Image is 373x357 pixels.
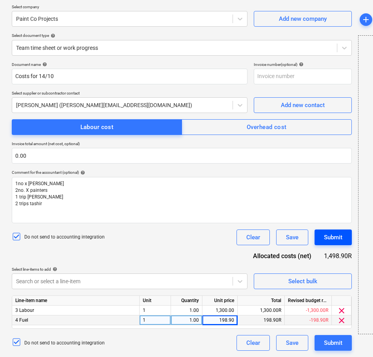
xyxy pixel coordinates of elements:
[285,315,332,325] div: -198.90R
[315,335,352,351] button: Submit
[324,232,342,242] div: Submit
[286,338,298,348] div: Save
[12,91,247,97] p: Select supplier or subcontractor contact
[254,11,352,27] button: Add new company
[315,229,352,245] button: Submit
[279,14,327,24] div: Add new company
[15,317,28,323] span: 4 Fuel
[237,335,270,351] button: Clear
[174,315,199,325] div: 1.00
[12,296,140,306] div: Line-item name
[361,15,371,24] span: add
[206,306,234,315] div: 1,300.00
[285,296,332,306] div: Revised budget remaining
[15,201,42,206] span: 2 trips tashir
[238,306,285,315] div: 1,300.00R
[324,338,342,348] div: Submit
[51,267,57,271] span: help
[140,315,171,325] div: 1
[12,170,352,175] div: Comment for the accountant (optional)
[24,340,105,346] p: Do not send to accounting integration
[15,181,64,186] span: 1no x [PERSON_NAME]
[79,170,85,175] span: help
[24,234,105,240] p: Do not send to accounting integration
[276,335,308,351] button: Save
[182,119,352,135] button: Overhead cost
[12,33,352,38] div: Select document type
[276,229,308,245] button: Save
[337,306,346,315] span: clear
[337,316,346,325] span: clear
[281,100,325,110] div: Add new contact
[206,315,234,325] div: 198.90
[140,296,171,306] div: Unit
[254,62,352,67] div: Invoice number (optional)
[237,229,270,245] button: Clear
[246,232,260,242] div: Clear
[12,148,352,164] input: Invoice total amount (net cost, optional)
[171,296,202,306] div: Quantity
[254,97,352,113] button: Add new contact
[12,141,352,148] p: Invoice total amount (net cost, optional)
[12,69,247,84] input: Document name
[15,308,34,313] span: 3 Labour
[297,62,304,67] span: help
[324,251,352,260] div: 1,498.90R
[49,33,55,38] span: help
[80,122,114,132] div: Labour cost
[247,122,287,132] div: Overhead cost
[12,267,247,272] div: Select line-items to add
[288,276,317,286] div: Select bulk
[246,338,260,348] div: Clear
[254,273,352,289] button: Select bulk
[238,296,285,306] div: Total
[12,4,247,11] p: Select company
[202,296,238,306] div: Unit price
[286,232,298,242] div: Save
[285,306,332,315] div: -1,300.00R
[334,319,373,357] iframe: Chat Widget
[247,251,324,260] div: Allocated costs (net)
[15,194,63,200] span: 1 trip [PERSON_NAME]
[12,62,247,67] div: Document name
[41,62,47,67] span: help
[254,69,352,84] input: Invoice number
[140,306,171,315] div: 1
[12,119,182,135] button: Labour cost
[174,306,199,315] div: 1.00
[15,188,47,193] span: 2no. X painters
[238,315,285,325] div: 198.90R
